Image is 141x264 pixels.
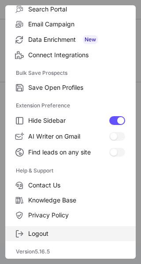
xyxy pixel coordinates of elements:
[16,66,125,80] label: Bulk Save Prospects
[28,84,125,92] span: Save Open Profiles
[28,230,125,238] span: Logout
[5,144,136,160] label: Find leads on any site
[5,48,136,62] label: Connect Integrations
[28,35,125,44] span: Data Enrichment
[5,128,136,144] label: AI Writer on Gmail
[5,245,136,259] div: Version 5.16.5
[28,51,125,59] span: Connect Integrations
[5,113,136,128] label: Hide Sidebar
[5,17,136,32] label: Email Campaign
[5,2,136,17] label: Search Portal
[5,80,136,95] label: Save Open Profiles
[28,181,125,189] span: Contact Us
[5,208,136,223] label: Privacy Policy
[28,211,125,219] span: Privacy Policy
[28,117,109,125] span: Hide Sidebar
[5,226,136,241] label: Logout
[5,193,136,208] label: Knowledge Base
[28,148,109,156] span: Find leads on any site
[16,164,125,178] label: Help & Support
[28,132,109,140] span: AI Writer on Gmail
[28,196,125,204] span: Knowledge Base
[83,35,98,44] span: New
[28,5,125,13] span: Search Portal
[5,178,136,193] label: Contact Us
[5,32,136,48] label: Data Enrichment New
[28,20,125,28] span: Email Campaign
[16,99,125,113] label: Extension Preference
